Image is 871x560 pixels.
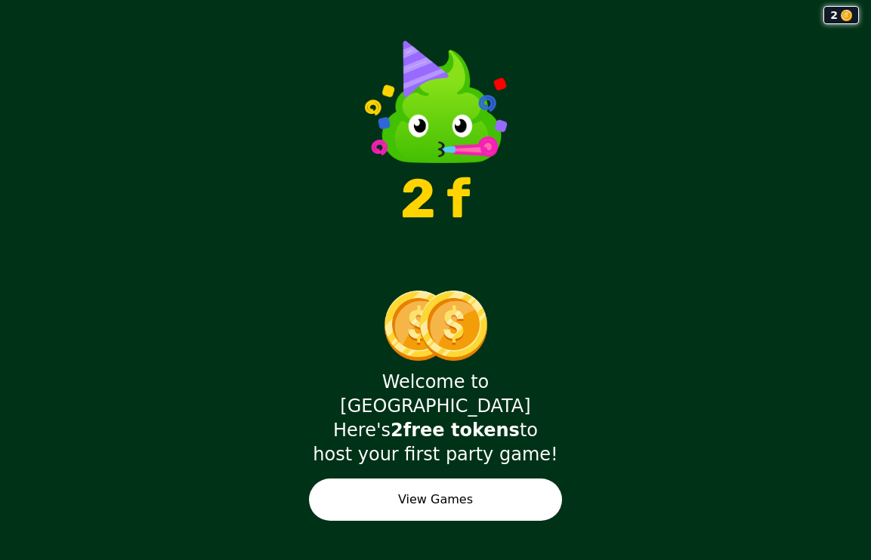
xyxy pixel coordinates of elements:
button: View Games [309,478,562,521]
img: double tokens [383,291,489,361]
p: 2 f [400,172,471,226]
img: Wasabi Mascot [364,29,508,163]
img: coin [841,10,852,21]
strong: 2 free tokens [391,420,520,441]
div: 2 [823,6,859,24]
div: Welcome to [GEOGRAPHIC_DATA] Here's to host your first party game! [309,370,562,466]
